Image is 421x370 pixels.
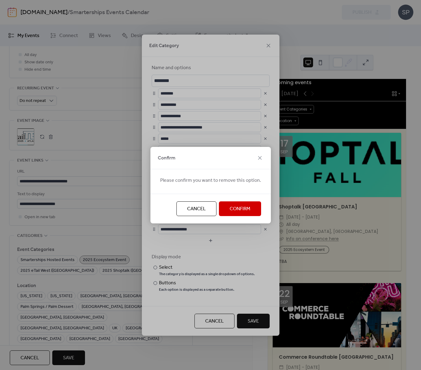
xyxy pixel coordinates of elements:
button: Confirm [219,201,261,216]
span: Please confirm you want to remove this option. [160,177,261,184]
span: Confirm [230,205,250,213]
span: Cancel [187,205,206,213]
button: Cancel [176,201,216,216]
span: Confirm [158,155,175,162]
